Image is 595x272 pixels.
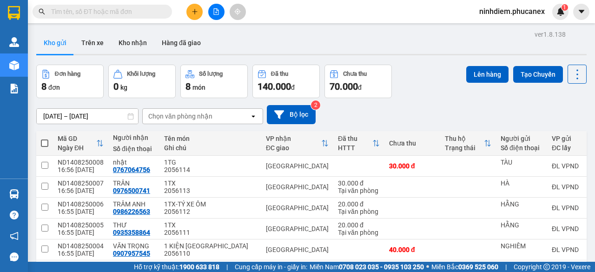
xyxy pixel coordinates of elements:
[458,263,498,271] strong: 0369 525 060
[445,135,484,142] div: Thu hộ
[113,229,150,236] div: 0935358864
[562,4,568,11] sup: 1
[226,262,228,272] span: |
[338,221,380,229] div: 20.000 đ
[113,250,150,257] div: 0907957545
[543,264,550,270] span: copyright
[113,208,150,215] div: 0986226563
[426,265,429,269] span: ⚪️
[164,166,257,173] div: 2056114
[338,144,372,152] div: HTTT
[10,232,19,240] span: notification
[113,179,155,187] div: TRÂN
[113,187,150,194] div: 0976500741
[113,221,155,229] div: THƯ
[58,229,104,236] div: 16:55 [DATE]
[573,4,589,20] button: caret-down
[389,246,436,253] div: 40.000 đ
[164,242,257,250] div: 1 KIỆN TX
[358,84,362,91] span: đ
[338,200,380,208] div: 20.000 đ
[111,32,154,54] button: Kho nhận
[266,162,329,170] div: [GEOGRAPHIC_DATA]
[266,144,321,152] div: ĐC giao
[164,250,257,257] div: 2056110
[330,81,358,92] span: 70.000
[8,6,20,20] img: logo-vxr
[108,65,176,98] button: Khối lượng0kg
[164,179,257,187] div: 1TX
[9,189,19,199] img: warehouse-icon
[338,229,380,236] div: Tại văn phòng
[501,135,542,142] div: Người gửi
[472,6,552,17] span: ninhdiem.phucanex
[234,8,241,15] span: aim
[338,135,372,142] div: Đã thu
[266,183,329,191] div: [GEOGRAPHIC_DATA]
[37,109,138,124] input: Select a date range.
[261,131,333,156] th: Toggle SortBy
[113,134,155,141] div: Người nhận
[120,84,127,91] span: kg
[501,200,542,208] div: HẰNG
[505,262,507,272] span: |
[501,144,542,152] div: Số điện thoại
[148,112,212,121] div: Chọn văn phòng nhận
[338,208,380,215] div: Tại văn phòng
[113,166,150,173] div: 0767064756
[58,242,104,250] div: ND1408250004
[36,32,74,54] button: Kho gửi
[199,71,223,77] div: Số lượng
[501,221,542,229] div: HẰNG
[113,145,155,153] div: Số điện thoại
[208,4,225,20] button: file-add
[513,66,563,83] button: Tạo Chuyến
[266,204,329,212] div: [GEOGRAPHIC_DATA]
[266,225,329,232] div: [GEOGRAPHIC_DATA]
[445,144,484,152] div: Trạng thái
[58,166,104,173] div: 16:56 [DATE]
[267,105,316,124] button: Bộ lọc
[48,84,60,91] span: đơn
[501,242,542,250] div: NGHIÊM
[389,139,436,147] div: Chưa thu
[389,162,436,170] div: 30.000 đ
[41,81,46,92] span: 8
[466,66,509,83] button: Lên hàng
[74,32,111,54] button: Trên xe
[185,81,191,92] span: 8
[431,262,498,272] span: Miền Bắc
[250,113,257,120] svg: open
[266,135,321,142] div: VP nhận
[311,100,320,110] sup: 2
[55,71,80,77] div: Đơn hàng
[235,262,307,272] span: Cung cấp máy in - giấy in:
[310,262,424,272] span: Miền Nam
[164,144,257,152] div: Ghi chú
[58,200,104,208] div: ND1408250006
[556,7,565,16] img: icon-new-feature
[10,252,19,261] span: message
[127,71,155,77] div: Khối lượng
[179,263,219,271] strong: 1900 633 818
[134,262,219,272] span: Hỗ trợ kỹ thuật:
[36,65,104,98] button: Đơn hàng8đơn
[291,84,295,91] span: đ
[338,187,380,194] div: Tại văn phòng
[339,263,424,271] strong: 0708 023 035 - 0935 103 250
[192,8,198,15] span: plus
[164,200,257,208] div: 1TX-TÝ XE ÔM
[9,60,19,70] img: warehouse-icon
[164,135,257,142] div: Tên món
[113,159,155,166] div: nhật
[324,65,392,98] button: Chưa thu70.000đ
[230,4,246,20] button: aim
[9,37,19,47] img: warehouse-icon
[338,179,380,187] div: 30.000 đ
[164,159,257,166] div: 1TG
[180,65,248,98] button: Số lượng8món
[58,208,104,215] div: 16:55 [DATE]
[58,144,96,152] div: Ngày ĐH
[154,32,208,54] button: Hàng đã giao
[51,7,161,17] input: Tìm tên, số ĐT hoặc mã đơn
